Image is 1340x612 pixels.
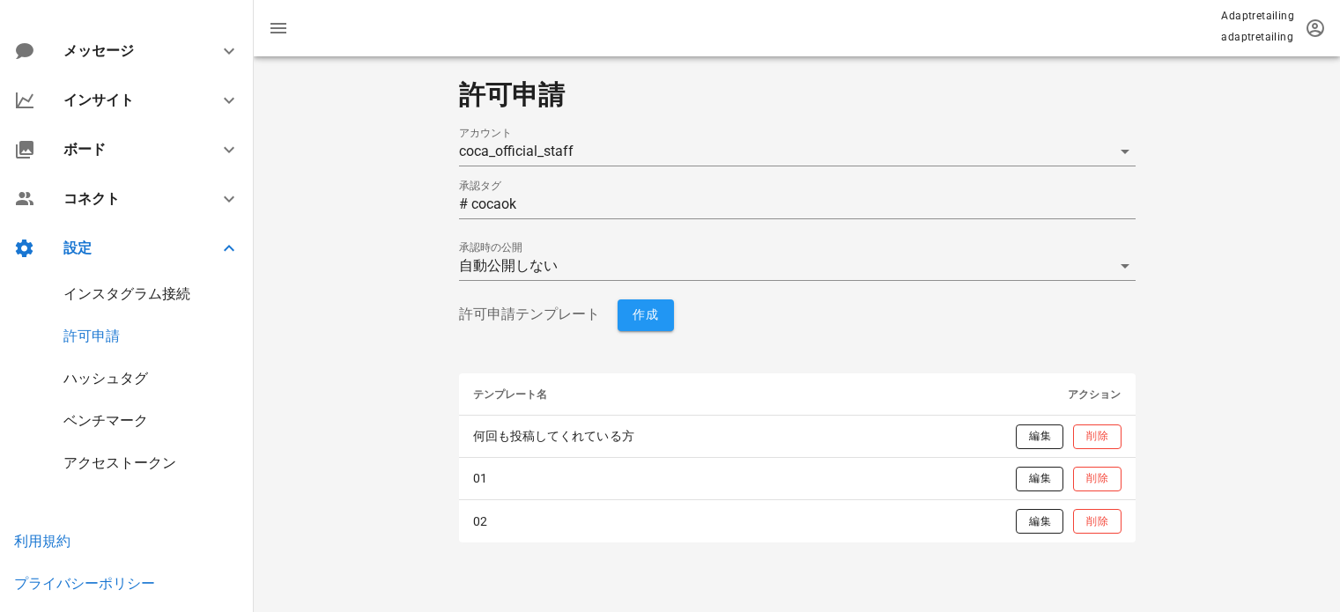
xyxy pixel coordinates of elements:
div: インサイト [63,92,197,108]
span: 削除 [1085,471,1109,486]
a: ベンチマーク [63,412,148,429]
button: 削除 [1073,509,1121,534]
th: テンプレート名 [459,373,856,416]
div: ボード [63,141,197,158]
span: テンプレート名 [473,388,548,401]
button: 削除 [1073,424,1121,449]
button: 編集 [1016,424,1063,449]
span: 編集 [1028,429,1052,444]
a: プライバシーポリシー [14,575,155,592]
div: # [459,195,471,214]
div: コネクト [63,190,197,207]
a: インスタグラム接続 [63,285,190,302]
button: 編集 [1016,509,1063,534]
span: 編集 [1028,514,1052,529]
span: 削除 [1085,514,1109,529]
a: アクセストークン [63,454,176,471]
a: ハッシュタグ [63,370,148,387]
h2: 許可申請 [459,81,566,109]
span: 編集 [1028,471,1052,486]
td: 01 [459,458,856,500]
div: 設定 [63,240,197,256]
a: 許可申請 [63,328,120,344]
div: アカウントcoca_official_staff [459,137,1136,166]
td: 何回も投稿してくれている方 [459,416,856,458]
div: 自動公開しない [459,258,558,274]
button: 削除 [1073,467,1121,491]
span: 作成 [632,307,660,323]
td: 02 [459,500,856,542]
th: アクション [856,373,1136,416]
p: adaptretailing [1221,28,1294,46]
div: coca_official_staff [459,144,574,159]
button: 編集 [1016,467,1063,491]
a: 利用規約 [14,533,70,549]
span: 削除 [1085,429,1109,444]
p: Adaptretailing [1221,7,1294,25]
div: メッセージ [63,42,182,59]
span: アクション [1068,388,1122,401]
button: 作成 [618,299,674,331]
label: 許可申請テンプレート [459,306,601,322]
div: 承認時の公開自動公開しない [459,252,1136,280]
